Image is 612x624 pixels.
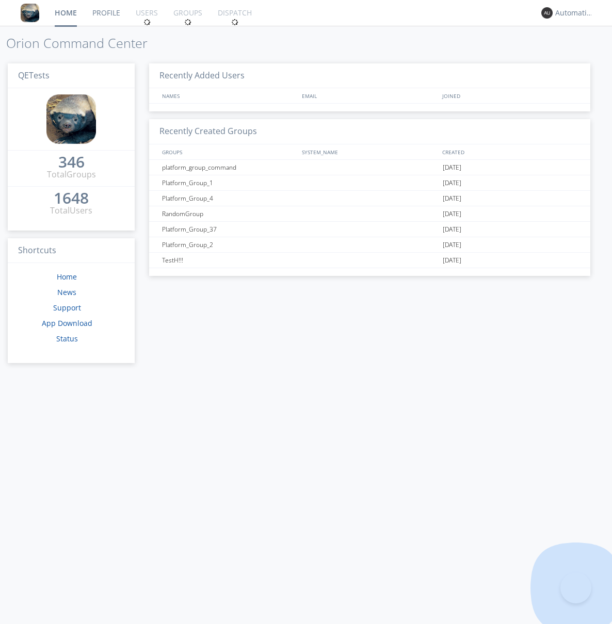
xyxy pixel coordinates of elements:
a: 1648 [54,193,89,205]
a: RandomGroup[DATE] [149,206,590,222]
div: platform_group_command [159,160,299,175]
div: Platform_Group_2 [159,237,299,252]
a: 346 [58,157,85,169]
a: Home [57,272,77,282]
div: NAMES [159,88,297,103]
span: [DATE] [443,222,461,237]
div: Total Groups [47,169,96,180]
a: Platform_Group_2[DATE] [149,237,590,253]
a: Platform_Group_37[DATE] [149,222,590,237]
a: Status [56,334,78,343]
img: 8ff700cf5bab4eb8a436322861af2272 [46,94,96,144]
a: Platform_Group_4[DATE] [149,191,590,206]
div: TestH!!! [159,253,299,268]
div: CREATED [440,144,581,159]
a: Platform_Group_1[DATE] [149,175,590,191]
div: JOINED [440,88,581,103]
span: [DATE] [443,175,461,191]
div: Platform_Group_4 [159,191,299,206]
h3: Recently Created Groups [149,119,590,144]
span: [DATE] [443,253,461,268]
img: 373638.png [541,7,553,19]
img: spin.svg [143,19,151,26]
img: spin.svg [184,19,191,26]
a: News [57,287,76,297]
span: [DATE] [443,206,461,222]
div: GROUPS [159,144,297,159]
div: 346 [58,157,85,167]
div: 1648 [54,193,89,203]
span: [DATE] [443,237,461,253]
a: Support [53,303,81,313]
a: TestH!!![DATE] [149,253,590,268]
div: EMAIL [299,88,439,103]
span: [DATE] [443,191,461,206]
img: 8ff700cf5bab4eb8a436322861af2272 [21,4,39,22]
iframe: Toggle Customer Support [560,572,591,603]
h3: Shortcuts [8,238,135,264]
img: spin.svg [231,19,238,26]
div: Automation+0004 [555,8,594,18]
h1: Orion Command Center [6,36,612,51]
h3: Recently Added Users [149,63,590,89]
span: [DATE] [443,160,461,175]
div: RandomGroup [159,206,299,221]
div: SYSTEM_NAME [299,144,439,159]
div: Platform_Group_37 [159,222,299,237]
a: platform_group_command[DATE] [149,160,590,175]
div: Total Users [50,205,92,217]
span: QETests [18,70,50,81]
div: Platform_Group_1 [159,175,299,190]
a: App Download [42,318,92,328]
